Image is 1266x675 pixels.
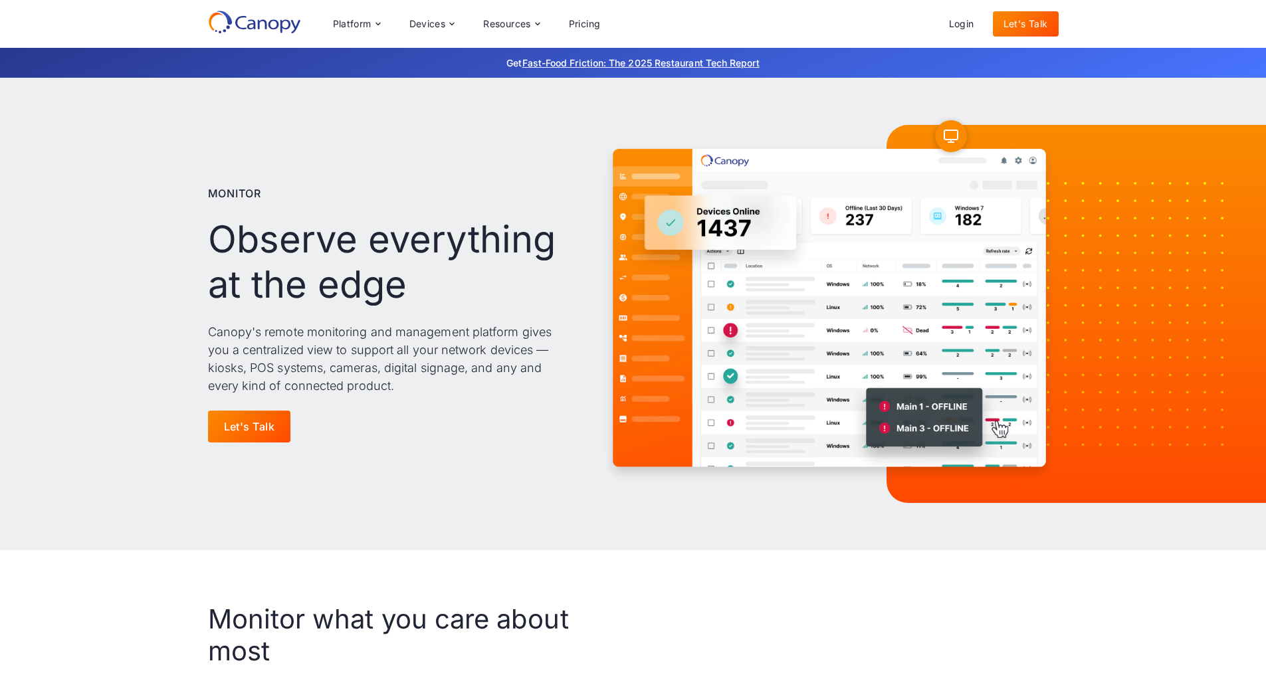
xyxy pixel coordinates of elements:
a: Pricing [558,11,611,37]
h2: Monitor what you care about most [208,603,570,667]
div: Resources [483,19,531,29]
a: Let's Talk [993,11,1059,37]
a: Let's Talk [208,411,291,442]
div: Devices [409,19,446,29]
h1: Observe everything at the edge [208,217,574,306]
p: Get [308,56,959,70]
p: Monitor [208,185,262,201]
div: Platform [333,19,371,29]
a: Login [938,11,985,37]
p: Canopy's remote monitoring and management platform gives you a centralized view to support all yo... [208,323,574,395]
a: Fast-Food Friction: The 2025 Restaurant Tech Report [522,57,760,68]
